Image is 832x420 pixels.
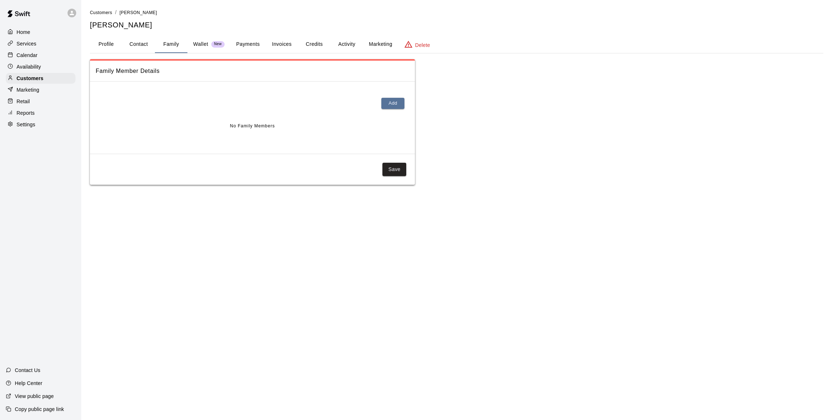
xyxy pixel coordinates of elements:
a: Customers [6,73,75,84]
button: Payments [230,36,265,53]
p: Services [17,40,36,47]
p: Retail [17,98,30,105]
p: Help Center [15,380,42,387]
a: Customers [90,9,112,15]
span: New [211,42,225,47]
button: Add [381,98,404,109]
a: Home [6,27,75,38]
div: basic tabs example [90,36,823,53]
button: Activity [330,36,363,53]
button: Marketing [363,36,398,53]
p: Copy public page link [15,406,64,413]
button: Profile [90,36,122,53]
nav: breadcrumb [90,9,823,17]
a: Retail [6,96,75,107]
span: Family Member Details [96,66,409,76]
p: Calendar [17,52,38,59]
p: Home [17,29,30,36]
a: Reports [6,108,75,118]
p: View public page [15,393,54,400]
p: Delete [415,41,430,49]
button: Invoices [265,36,298,53]
span: [PERSON_NAME] [120,10,157,15]
button: Save [382,163,406,176]
span: No Family Members [230,121,275,132]
button: Credits [298,36,330,53]
span: Customers [90,10,112,15]
a: Services [6,38,75,49]
p: Wallet [193,40,208,48]
button: Contact [122,36,155,53]
button: Family [155,36,187,53]
a: Calendar [6,50,75,61]
p: Availability [17,63,41,70]
p: Customers [17,75,43,82]
p: Settings [17,121,35,128]
li: / [115,9,117,16]
a: Marketing [6,84,75,95]
a: Availability [6,61,75,72]
p: Reports [17,109,35,117]
p: Contact Us [15,367,40,374]
h5: [PERSON_NAME] [90,20,823,30]
a: Settings [6,119,75,130]
p: Marketing [17,86,39,93]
